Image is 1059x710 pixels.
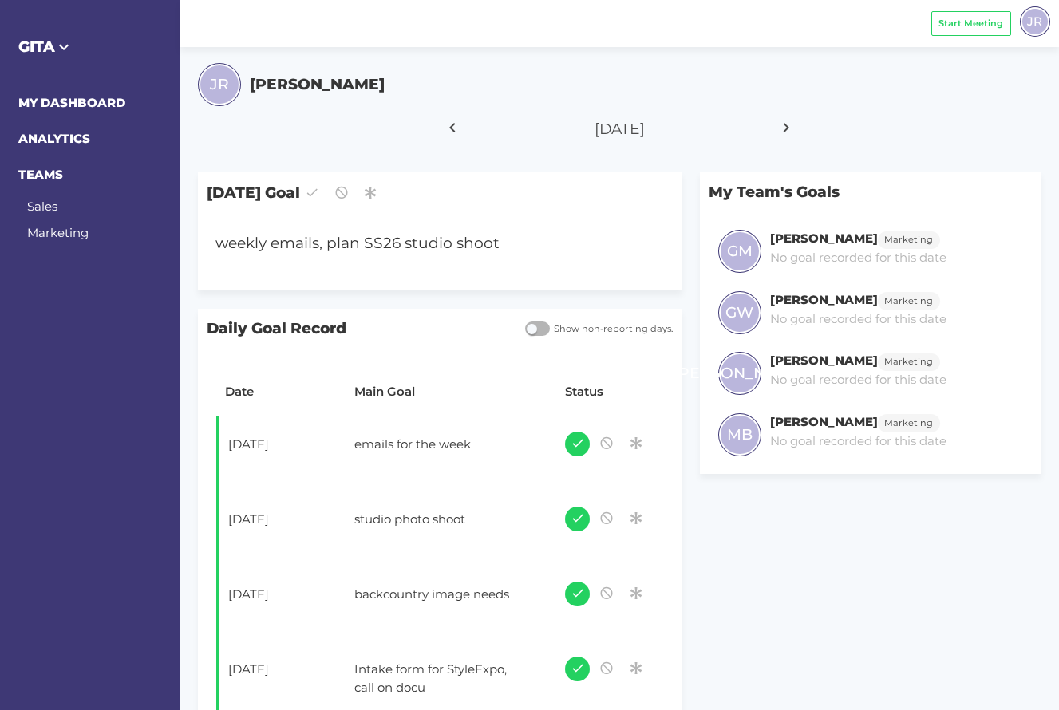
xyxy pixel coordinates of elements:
[938,17,1003,30] span: Start Meeting
[216,416,346,491] td: [DATE]
[27,199,57,214] a: Sales
[884,355,933,369] span: Marketing
[1020,6,1050,37] div: JR
[884,294,933,308] span: Marketing
[1027,12,1042,30] span: JR
[250,73,385,96] h5: [PERSON_NAME]
[207,223,634,264] div: weekly emails, plan SS26 studio shoot
[18,166,162,184] h6: TEAMS
[878,414,940,429] a: Marketing
[346,577,539,617] div: backcountry image needs
[565,383,654,401] div: Status
[770,249,946,267] p: No goal recorded for this date
[216,566,346,641] td: [DATE]
[346,652,539,706] div: Intake form for StyleExpo, call on docu
[770,353,878,368] h6: [PERSON_NAME]
[550,322,674,336] span: Show non-reporting days.
[884,416,933,430] span: Marketing
[18,36,162,58] h5: GITA
[878,292,940,307] a: Marketing
[216,491,346,566] td: [DATE]
[346,427,539,467] div: emails for the week
[770,432,946,451] p: No goal recorded for this date
[727,424,753,446] span: MB
[770,231,878,246] h6: [PERSON_NAME]
[770,414,878,429] h6: [PERSON_NAME]
[674,362,806,385] span: [PERSON_NAME]
[198,309,516,349] span: Daily Goal Record
[18,95,125,110] a: MY DASHBOARD
[725,302,753,324] span: GW
[595,120,645,138] span: [DATE]
[770,292,878,307] h6: [PERSON_NAME]
[354,383,547,401] div: Main Goal
[727,240,753,262] span: GM
[770,310,946,329] p: No goal recorded for this date
[878,231,940,246] a: Marketing
[770,371,946,389] p: No goal recorded for this date
[18,131,90,146] a: ANALYTICS
[210,73,229,96] span: JR
[225,383,337,401] div: Date
[700,172,1041,212] p: My Team's Goals
[27,225,89,240] a: Marketing
[931,11,1011,36] button: Start Meeting
[198,172,682,214] span: [DATE] Goal
[346,502,539,542] div: studio photo shoot
[878,353,940,368] a: Marketing
[884,233,933,247] span: Marketing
